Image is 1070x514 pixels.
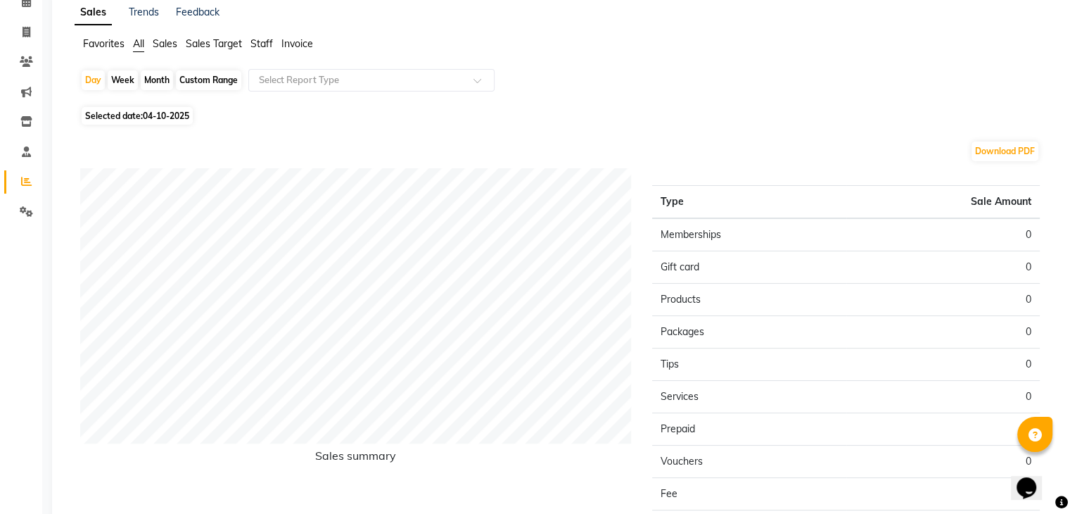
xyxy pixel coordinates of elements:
[250,37,273,50] span: Staff
[1011,458,1056,500] iframe: chat widget
[652,446,846,478] td: Vouchers
[846,186,1040,219] th: Sale Amount
[846,413,1040,446] td: 0
[846,284,1040,316] td: 0
[281,37,313,50] span: Invoice
[652,251,846,284] td: Gift card
[80,449,631,468] h6: Sales summary
[176,6,219,18] a: Feedback
[846,381,1040,413] td: 0
[133,37,144,50] span: All
[652,478,846,510] td: Fee
[141,70,173,90] div: Month
[83,37,125,50] span: Favorites
[846,446,1040,478] td: 0
[652,186,846,219] th: Type
[846,316,1040,349] td: 0
[846,251,1040,284] td: 0
[143,111,189,121] span: 04-10-2025
[82,70,105,90] div: Day
[176,70,241,90] div: Custom Range
[82,107,193,125] span: Selected date:
[846,218,1040,251] td: 0
[652,413,846,446] td: Prepaid
[652,218,846,251] td: Memberships
[108,70,138,90] div: Week
[652,284,846,316] td: Products
[129,6,159,18] a: Trends
[846,349,1040,381] td: 0
[846,478,1040,510] td: 0
[652,316,846,349] td: Packages
[652,381,846,413] td: Services
[972,142,1038,161] button: Download PDF
[652,349,846,381] td: Tips
[186,37,242,50] span: Sales Target
[153,37,177,50] span: Sales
